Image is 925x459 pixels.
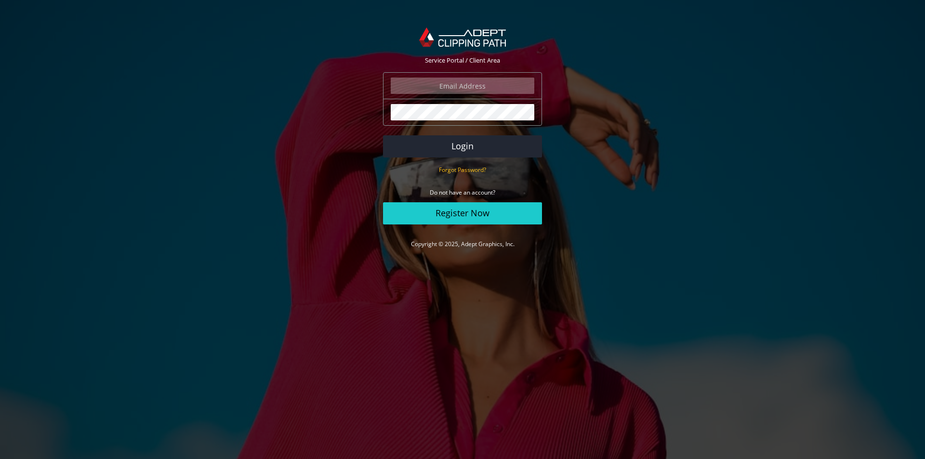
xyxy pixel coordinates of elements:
a: Forgot Password? [439,165,486,174]
a: Copyright © 2025, Adept Graphics, Inc. [411,240,515,248]
button: Login [383,135,542,157]
img: Adept Graphics [419,27,505,47]
a: Register Now [383,202,542,224]
input: Email Address [391,78,534,94]
small: Do not have an account? [430,188,495,197]
span: Service Portal / Client Area [425,56,500,65]
small: Forgot Password? [439,166,486,174]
